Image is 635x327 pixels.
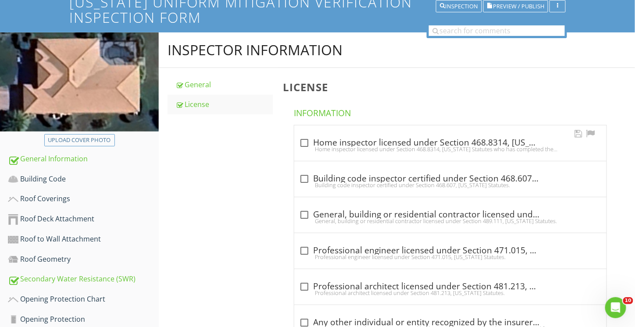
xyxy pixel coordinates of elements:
div: General [175,79,273,90]
span: Preview / Publish [493,4,544,9]
a: Inspection [436,2,482,10]
div: Roof Deck Attachment [8,213,159,225]
div: Roof to Wall Attachment [8,234,159,245]
h3: License [283,81,621,93]
button: Inspection [436,0,482,13]
div: Roof Geometry [8,254,159,265]
div: Building Code [8,174,159,185]
div: Opening Protection [8,314,159,325]
div: Opening Protection Chart [8,294,159,305]
button: Preview / Publish [483,0,548,13]
iframe: Intercom live chat [605,297,626,318]
div: General, building or residential contractor licensed under Section 489.111, [US_STATE] Statutes. [300,217,602,224]
div: Professional engineer licensed under Section 471.015, [US_STATE] Statutes. [300,253,602,260]
a: Preview / Publish [483,2,548,10]
div: Building code inspector certified under Section 468.607, [US_STATE] Statutes. [300,181,602,188]
div: Home inspector licensed under Section 468.8314, [US_STATE] Statutes who has completed the statuto... [300,146,602,153]
input: search for comments [429,25,565,36]
span: 10 [623,297,633,304]
div: Roof Coverings [8,193,159,205]
div: Inspector Information [168,41,342,59]
div: Upload cover photo [48,136,111,145]
div: Secondary Water Resistance (SWR) [8,274,159,285]
button: Upload cover photo [44,134,115,146]
div: General Information [8,153,159,165]
div: Inspection [440,4,478,10]
div: Professional architect licensed under Section 481.213, [US_STATE] Statutes. [300,289,602,296]
h4: Information [294,104,610,119]
div: License [175,99,273,110]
